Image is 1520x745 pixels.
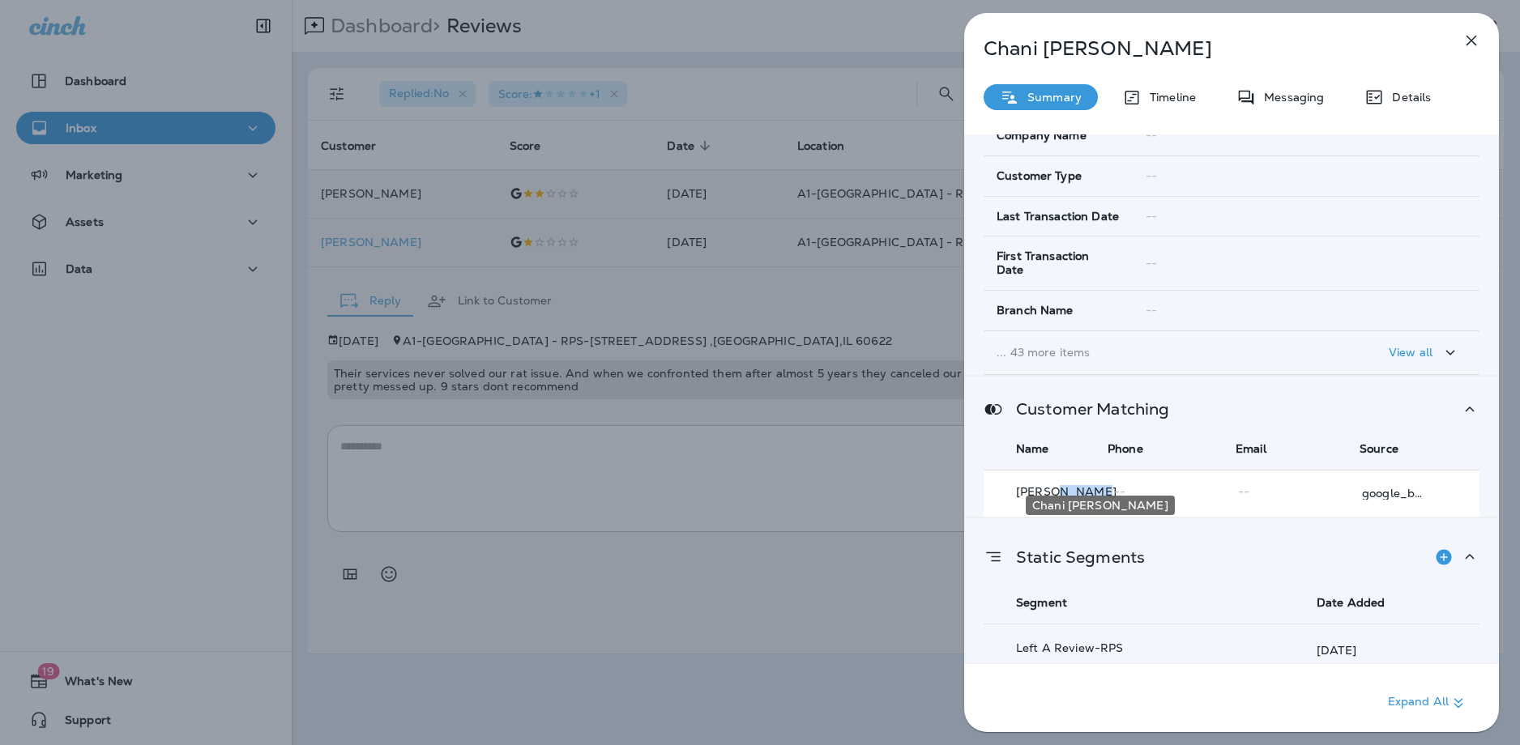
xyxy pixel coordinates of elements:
[1019,91,1082,104] p: Summary
[1362,487,1427,500] p: google_business
[997,346,1317,359] p: ... 43 more items
[997,304,1074,317] span: Branch Name
[1003,551,1145,564] p: Static Segments
[1142,91,1196,104] p: Timeline
[1382,338,1467,368] button: View all
[1238,484,1249,499] span: --
[1016,441,1049,456] span: Name
[997,210,1119,223] span: Last Transaction Date
[1026,496,1175,515] div: Chani [PERSON_NAME]
[1146,209,1157,223] span: --
[1016,485,1121,498] p: [PERSON_NAME]
[1428,541,1460,573] button: Add to Static Segment
[1146,256,1157,270] span: --
[997,249,1120,277] span: First Transaction Date
[1016,641,1239,654] p: Left A Review-RPS
[1384,91,1431,104] p: Details
[1003,402,1169,415] p: Customer Matching
[1381,688,1475,717] button: Expand All
[984,37,1426,60] p: Chani [PERSON_NAME]
[1016,595,1067,610] span: Segment
[1146,168,1157,183] span: --
[1389,346,1432,359] p: View all
[997,129,1087,143] span: Company Name
[1317,644,1356,657] p: [DATE]
[1108,441,1143,456] span: Phone
[1146,303,1157,317] span: --
[1388,693,1468,713] p: Expand All
[1360,441,1398,456] span: Source
[997,169,1082,183] span: Customer Type
[1317,595,1385,610] span: Date Added
[1256,91,1324,104] p: Messaging
[1146,128,1157,143] span: --
[1236,441,1266,456] span: Email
